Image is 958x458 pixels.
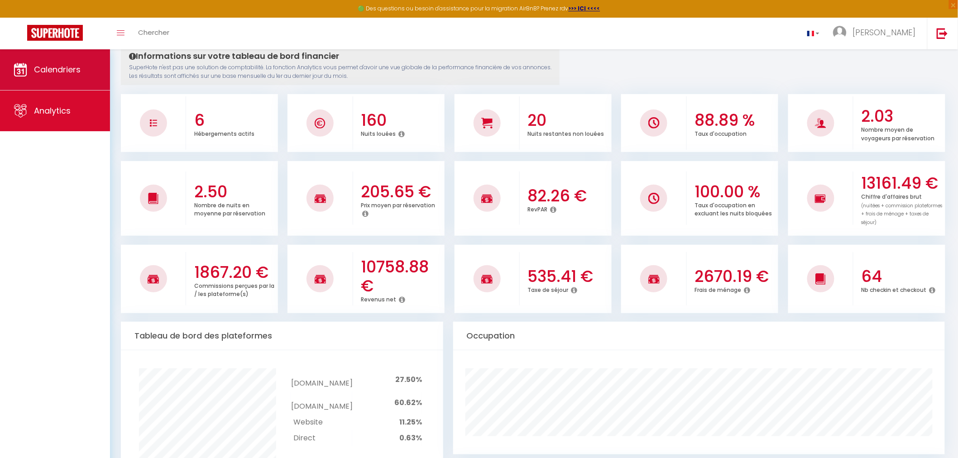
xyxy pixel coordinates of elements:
[528,111,609,130] h3: 20
[862,174,943,193] h3: 13161.49 €
[815,193,826,204] img: NO IMAGE
[399,433,422,443] span: 0.63%
[194,182,276,201] h3: 2.50
[361,294,396,303] p: Revenus net
[833,26,847,39] img: ...
[129,63,551,81] p: SuperHote n'est pas une solution de comptabilité. La fonction Analytics vous permet d'avoir une v...
[569,5,600,12] a: >>> ICI <<<<
[361,128,396,138] p: Nuits louées
[129,51,551,61] h4: Informations sur votre tableau de bord financier
[453,322,945,350] div: Occupation
[695,128,747,138] p: Taux d'occupation
[194,280,274,298] p: Commissions perçues par la / les plateforme(s)
[528,128,604,138] p: Nuits restantes non louées
[34,64,81,75] span: Calendriers
[862,267,943,286] h3: 64
[862,191,943,226] p: Chiffre d'affaires brut
[862,124,935,142] p: Nombre moyen de voyageurs par réservation
[937,28,948,39] img: logout
[648,193,660,204] img: NO IMAGE
[695,284,741,294] p: Frais de ménage
[291,368,352,391] td: [DOMAIN_NAME]
[361,182,442,201] h3: 205.65 €
[853,27,916,38] span: [PERSON_NAME]
[399,417,422,427] span: 11.25%
[27,25,83,41] img: Super Booking
[34,105,71,116] span: Analytics
[862,107,943,126] h3: 2.03
[528,284,569,294] p: Taxe de séjour
[862,202,943,226] span: (nuitées + commission plateformes + frais de ménage + taxes de séjour)
[695,200,772,218] p: Taux d'occupation en excluant les nuits bloquées
[131,18,176,49] a: Chercher
[695,111,776,130] h3: 88.89 %
[194,200,265,218] p: Nombre de nuits en moyenne par réservation
[695,267,776,286] h3: 2670.19 €
[528,186,609,205] h3: 82.26 €
[194,263,276,282] h3: 1867.20 €
[695,182,776,201] h3: 100.00 %
[121,322,443,350] div: Tableau de bord des plateformes
[394,397,422,408] span: 60.62%
[361,111,442,130] h3: 160
[194,128,254,138] p: Hébergements actifs
[291,430,352,446] td: Direct
[862,284,927,294] p: Nb checkin et checkout
[138,28,169,37] span: Chercher
[291,415,352,430] td: Website
[528,204,548,213] p: RevPAR
[361,258,442,296] h3: 10758.88 €
[395,374,422,385] span: 27.50%
[150,119,157,127] img: NO IMAGE
[291,391,352,415] td: [DOMAIN_NAME]
[826,18,927,49] a: ... [PERSON_NAME]
[361,200,435,209] p: Prix moyen par réservation
[528,267,609,286] h3: 535.41 €
[194,111,276,130] h3: 6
